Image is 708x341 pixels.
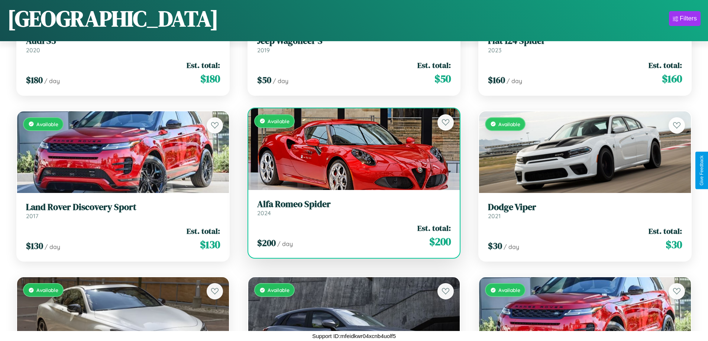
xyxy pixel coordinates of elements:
a: Dodge Viper2021 [488,202,682,220]
span: 2024 [257,209,271,217]
span: 2020 [26,46,40,54]
span: $ 200 [429,234,451,249]
span: 2023 [488,46,501,54]
span: $ 30 [666,237,682,252]
span: $ 30 [488,240,502,252]
span: $ 160 [488,74,505,86]
h3: Dodge Viper [488,202,682,213]
a: Fiat 124 Spider2023 [488,36,682,54]
div: Give Feedback [699,155,704,186]
span: Est. total: [187,60,220,71]
h3: Fiat 124 Spider [488,36,682,46]
p: Support ID: mfeidkwr04xcnb4uolf5 [312,331,396,341]
span: Available [498,287,520,293]
span: Available [36,121,58,127]
span: / day [44,77,60,85]
span: 2021 [488,212,501,220]
h3: Alfa Romeo Spider [257,199,451,210]
span: $ 180 [200,71,220,86]
div: Filters [680,15,697,22]
span: Est. total: [649,60,682,71]
span: / day [273,77,288,85]
span: Est. total: [649,226,682,236]
span: 2017 [26,212,38,220]
span: Available [268,287,290,293]
h3: Jeep Wagoneer S [257,36,451,46]
span: Est. total: [187,226,220,236]
span: $ 180 [26,74,43,86]
a: Land Rover Discovery Sport2017 [26,202,220,220]
a: Audi S32020 [26,36,220,54]
span: / day [504,243,519,250]
h1: [GEOGRAPHIC_DATA] [7,3,219,34]
span: $ 200 [257,237,276,249]
span: / day [507,77,522,85]
a: Alfa Romeo Spider2024 [257,199,451,217]
h3: Audi S3 [26,36,220,46]
span: $ 130 [200,237,220,252]
span: $ 50 [434,71,451,86]
span: Est. total: [417,223,451,233]
span: Est. total: [417,60,451,71]
a: Jeep Wagoneer S2019 [257,36,451,54]
span: $ 160 [662,71,682,86]
span: $ 50 [257,74,271,86]
button: Filters [669,11,701,26]
h3: Land Rover Discovery Sport [26,202,220,213]
span: $ 130 [26,240,43,252]
span: 2019 [257,46,270,54]
span: / day [45,243,60,250]
span: Available [36,287,58,293]
span: / day [277,240,293,247]
span: Available [268,118,290,124]
span: Available [498,121,520,127]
